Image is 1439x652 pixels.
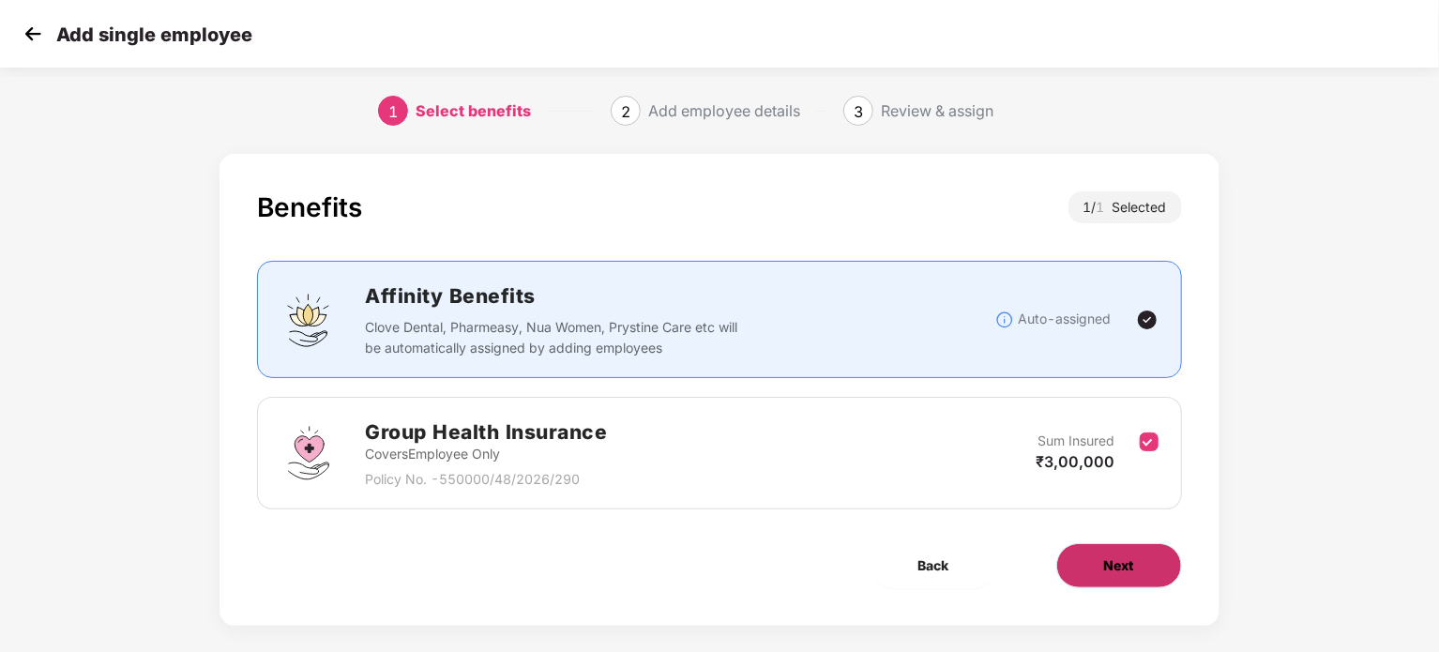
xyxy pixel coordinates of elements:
img: svg+xml;base64,PHN2ZyBpZD0iSW5mb18tXzMyeDMyIiBkYXRhLW5hbWU9IkluZm8gLSAzMngzMiIgeG1sbnM9Imh0dHA6Ly... [995,311,1014,329]
p: Sum Insured [1038,431,1115,451]
img: svg+xml;base64,PHN2ZyB4bWxucz0iaHR0cDovL3d3dy53My5vcmcvMjAwMC9zdmciIHdpZHRoPSIzMCIgaGVpZ2h0PSIzMC... [19,20,47,48]
img: svg+xml;base64,PHN2ZyBpZD0iVGljay0yNHgyNCIgeG1sbnM9Imh0dHA6Ly93d3cudzMub3JnLzIwMDAvc3ZnIiB3aWR0aD... [1136,309,1159,331]
span: 1 [388,102,398,121]
img: svg+xml;base64,PHN2ZyBpZD0iQWZmaW5pdHlfQmVuZWZpdHMiIGRhdGEtbmFtZT0iQWZmaW5pdHkgQmVuZWZpdHMiIHhtbG... [280,292,337,348]
p: Add single employee [56,23,252,46]
span: 3 [854,102,863,121]
h2: Affinity Benefits [365,281,994,311]
span: ₹3,00,000 [1037,452,1115,471]
h2: Group Health Insurance [365,417,607,447]
div: Review & assign [881,96,993,126]
div: 1 / Selected [1068,191,1182,223]
button: Next [1056,543,1182,588]
div: Benefits [257,191,362,223]
p: Covers Employee Only [365,444,607,464]
span: 2 [621,102,630,121]
img: svg+xml;base64,PHN2ZyBpZD0iR3JvdXBfSGVhbHRoX0luc3VyYW5jZSIgZGF0YS1uYW1lPSJHcm91cCBIZWFsdGggSW5zdX... [280,425,337,481]
p: Auto-assigned [1019,309,1112,329]
span: Back [918,555,949,576]
div: Select benefits [416,96,531,126]
div: Add employee details [648,96,800,126]
p: Policy No. - 550000/48/2026/290 [365,469,607,490]
button: Back [871,543,996,588]
p: Clove Dental, Pharmeasy, Nua Women, Prystine Care etc will be automatically assigned by adding em... [365,317,743,358]
span: Next [1104,555,1134,576]
span: 1 [1097,199,1113,215]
